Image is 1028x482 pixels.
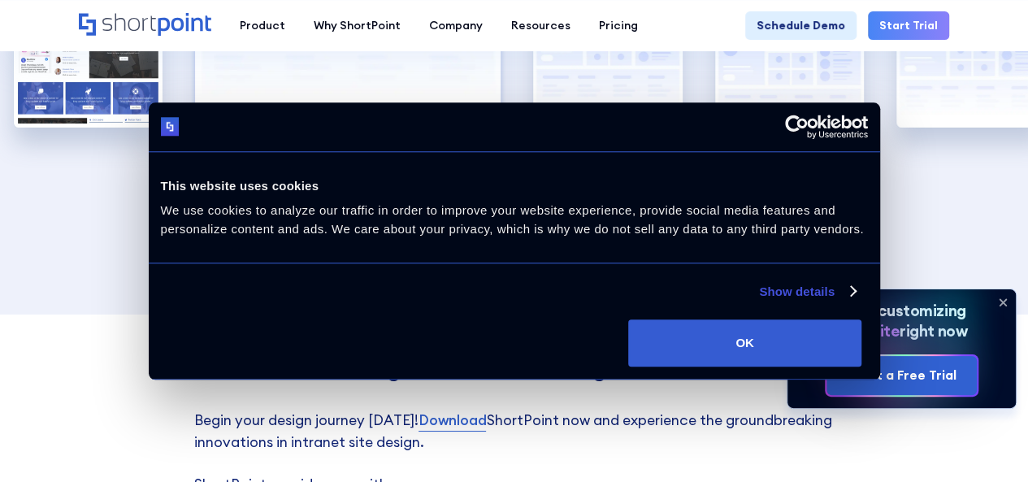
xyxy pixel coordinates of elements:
[826,356,976,396] a: Start a Free Trial
[414,11,497,40] a: Company
[314,17,401,34] div: Why ShortPoint
[79,13,211,37] a: Home
[161,118,180,137] img: logo
[299,11,414,40] a: Why ShortPoint
[947,404,1028,482] iframe: Chat Widget
[745,11,857,40] a: Schedule Demo
[240,17,285,34] div: Product
[161,176,868,196] div: This website uses cookies
[726,115,868,139] a: Usercentrics Cookiebot - opens in a new window
[225,11,299,40] a: Product
[847,366,956,385] div: Start a Free Trial
[628,319,861,367] button: OK
[599,17,638,34] div: Pricing
[194,355,835,381] h4: Start Creating Your Own Amazing SharePoint Sites
[759,282,855,302] a: Show details
[868,11,949,40] a: Start Trial
[419,410,487,431] a: Download
[584,11,652,40] a: Pricing
[161,203,864,236] span: We use cookies to analyze our traffic in order to improve your website experience, provide social...
[429,17,483,34] div: Company
[511,17,570,34] div: Resources
[497,11,584,40] a: Resources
